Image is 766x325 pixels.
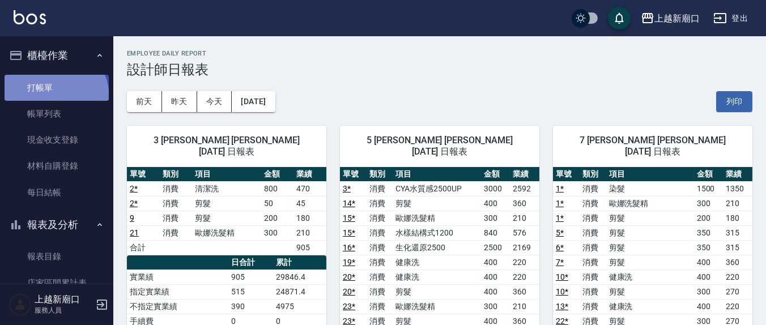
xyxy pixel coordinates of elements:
[636,7,704,30] button: 上越新廟口
[694,255,724,270] td: 400
[580,211,606,225] td: 消費
[580,181,606,196] td: 消費
[5,41,109,70] button: 櫃檯作業
[192,225,261,240] td: 歐娜洗髮精
[694,211,724,225] td: 200
[580,167,606,182] th: 類別
[694,225,724,240] td: 350
[5,243,109,270] a: 報表目錄
[293,225,326,240] td: 210
[481,167,510,182] th: 金額
[261,225,294,240] td: 300
[481,255,510,270] td: 400
[510,240,539,255] td: 2169
[5,127,109,153] a: 現金收支登錄
[580,255,606,270] td: 消費
[723,167,752,182] th: 業績
[606,225,694,240] td: 剪髮
[723,240,752,255] td: 315
[606,270,694,284] td: 健康洗
[580,284,606,299] td: 消費
[367,270,393,284] td: 消費
[35,294,92,305] h5: 上越新廟口
[393,167,481,182] th: 項目
[606,255,694,270] td: 剪髮
[481,299,510,314] td: 300
[654,11,700,25] div: 上越新廟口
[481,211,510,225] td: 300
[192,181,261,196] td: 清潔洗
[130,213,134,223] a: 9
[367,299,393,314] td: 消費
[293,167,326,182] th: 業績
[141,135,313,157] span: 3 [PERSON_NAME] [PERSON_NAME] [DATE] 日報表
[160,211,193,225] td: 消費
[127,50,752,57] h2: Employee Daily Report
[261,167,294,182] th: 金額
[127,62,752,78] h3: 設計師日報表
[232,91,275,112] button: [DATE]
[127,91,162,112] button: 前天
[393,299,481,314] td: 歐娜洗髮精
[293,181,326,196] td: 470
[393,255,481,270] td: 健康洗
[367,225,393,240] td: 消費
[553,167,580,182] th: 單號
[393,270,481,284] td: 健康洗
[130,228,139,237] a: 21
[273,255,326,270] th: 累計
[393,284,481,299] td: 剪髮
[606,181,694,196] td: 染髮
[606,196,694,211] td: 歐娜洗髮精
[606,240,694,255] td: 剪髮
[160,167,193,182] th: 類別
[606,167,694,182] th: 項目
[510,255,539,270] td: 220
[367,181,393,196] td: 消費
[5,179,109,206] a: 每日結帳
[694,167,724,182] th: 金額
[723,181,752,196] td: 1350
[580,270,606,284] td: 消費
[393,240,481,255] td: 生化還原2500
[273,270,326,284] td: 29846.4
[261,196,294,211] td: 50
[14,10,46,24] img: Logo
[127,284,228,299] td: 指定實業績
[228,255,273,270] th: 日合計
[481,181,510,196] td: 3000
[228,284,273,299] td: 515
[162,91,197,112] button: 昨天
[192,211,261,225] td: 剪髮
[723,284,752,299] td: 270
[580,225,606,240] td: 消費
[367,167,393,182] th: 類別
[228,270,273,284] td: 905
[606,211,694,225] td: 剪髮
[606,299,694,314] td: 健康洗
[723,270,752,284] td: 220
[393,211,481,225] td: 歐娜洗髮精
[261,181,294,196] td: 800
[192,196,261,211] td: 剪髮
[393,196,481,211] td: 剪髮
[127,299,228,314] td: 不指定實業績
[261,211,294,225] td: 200
[510,284,539,299] td: 360
[367,255,393,270] td: 消費
[160,225,193,240] td: 消費
[481,225,510,240] td: 840
[228,299,273,314] td: 390
[580,240,606,255] td: 消費
[694,196,724,211] td: 300
[694,270,724,284] td: 400
[510,225,539,240] td: 576
[567,135,739,157] span: 7 [PERSON_NAME] [PERSON_NAME] [DATE] 日報表
[580,299,606,314] td: 消費
[5,210,109,240] button: 報表及分析
[340,167,367,182] th: 單號
[354,135,526,157] span: 5 [PERSON_NAME] [PERSON_NAME] [DATE] 日報表
[5,270,109,296] a: 店家區間累計表
[393,181,481,196] td: CYA水質感2500UP
[510,299,539,314] td: 210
